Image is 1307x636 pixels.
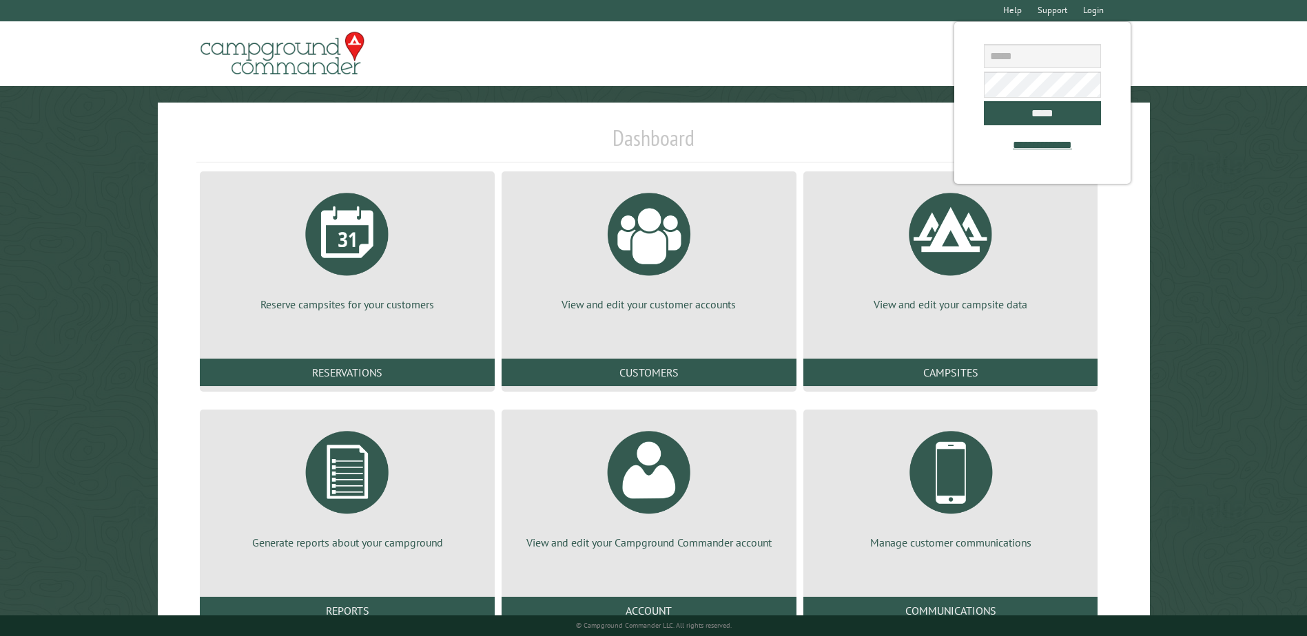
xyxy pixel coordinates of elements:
[518,421,780,550] a: View and edit your Campground Commander account
[803,359,1098,386] a: Campsites
[200,597,495,624] a: Reports
[576,621,732,630] small: © Campground Commander LLC. All rights reserved.
[820,535,1082,550] p: Manage customer communications
[196,125,1110,162] h1: Dashboard
[820,297,1082,312] p: View and edit your campsite data
[820,421,1082,550] a: Manage customer communications
[216,421,478,550] a: Generate reports about your campground
[502,597,796,624] a: Account
[518,182,780,312] a: View and edit your customer accounts
[518,297,780,312] p: View and edit your customer accounts
[820,182,1082,312] a: View and edit your campsite data
[518,535,780,550] p: View and edit your Campground Commander account
[803,597,1098,624] a: Communications
[216,535,478,550] p: Generate reports about your campground
[200,359,495,386] a: Reservations
[196,27,369,81] img: Campground Commander
[216,297,478,312] p: Reserve campsites for your customers
[216,182,478,312] a: Reserve campsites for your customers
[502,359,796,386] a: Customers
